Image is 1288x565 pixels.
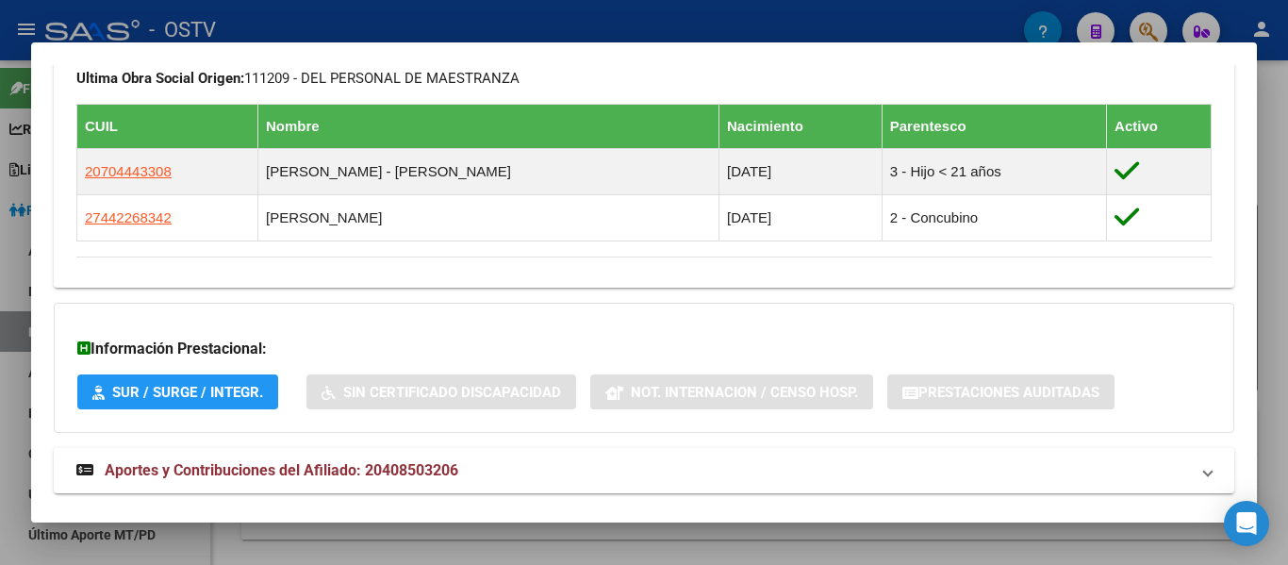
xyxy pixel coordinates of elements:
[343,384,561,401] span: Sin Certificado Discapacidad
[257,105,718,149] th: Nombre
[882,149,1106,195] td: 3 - Hijo < 21 años
[105,461,458,479] span: Aportes y Contribuciones del Afiliado: 20408503206
[1224,501,1269,546] div: Open Intercom Messenger
[257,149,718,195] td: [PERSON_NAME] - [PERSON_NAME]
[85,163,172,179] span: 20704443308
[719,105,883,149] th: Nacimiento
[77,105,258,149] th: CUIL
[887,374,1115,409] button: Prestaciones Auditadas
[719,195,883,241] td: [DATE]
[77,338,1211,360] h3: Información Prestacional:
[76,70,520,87] span: 111209 - DEL PERSONAL DE MAESTRANZA
[882,105,1106,149] th: Parentesco
[306,374,576,409] button: Sin Certificado Discapacidad
[882,195,1106,241] td: 2 - Concubino
[77,374,278,409] button: SUR / SURGE / INTEGR.
[918,384,1099,401] span: Prestaciones Auditadas
[257,195,718,241] td: [PERSON_NAME]
[85,209,172,225] span: 27442268342
[719,149,883,195] td: [DATE]
[631,384,858,401] span: Not. Internacion / Censo Hosp.
[112,384,263,401] span: SUR / SURGE / INTEGR.
[1107,105,1212,149] th: Activo
[76,70,244,87] strong: Ultima Obra Social Origen:
[54,448,1234,493] mat-expansion-panel-header: Aportes y Contribuciones del Afiliado: 20408503206
[590,374,873,409] button: Not. Internacion / Censo Hosp.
